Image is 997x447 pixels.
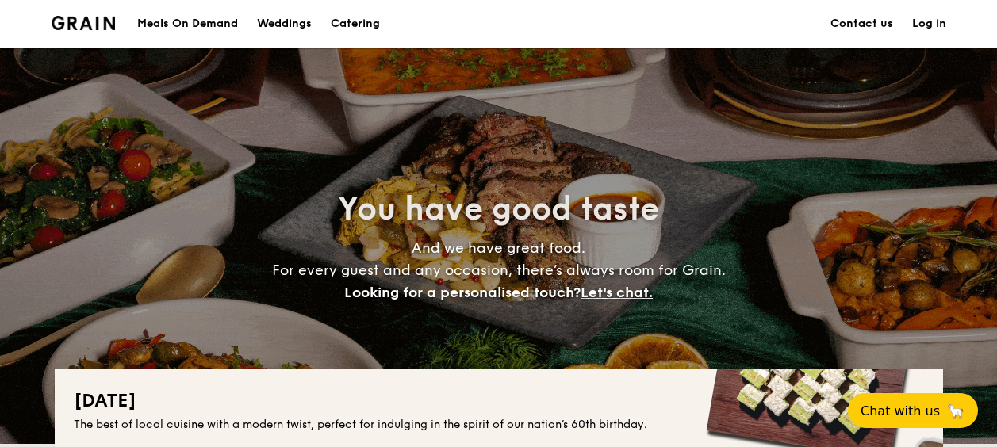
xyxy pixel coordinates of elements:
[861,403,940,418] span: Chat with us
[581,284,653,301] span: Let's chat.
[52,16,116,30] img: Grain
[74,388,924,414] h2: [DATE]
[338,190,659,228] span: You have good taste
[52,16,116,30] a: Logotype
[848,393,978,428] button: Chat with us🦙
[344,284,581,301] span: Looking for a personalised touch?
[946,402,965,420] span: 🦙
[74,417,924,433] div: The best of local cuisine with a modern twist, perfect for indulging in the spirit of our nation’...
[272,239,726,301] span: And we have great food. For every guest and any occasion, there’s always room for Grain.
